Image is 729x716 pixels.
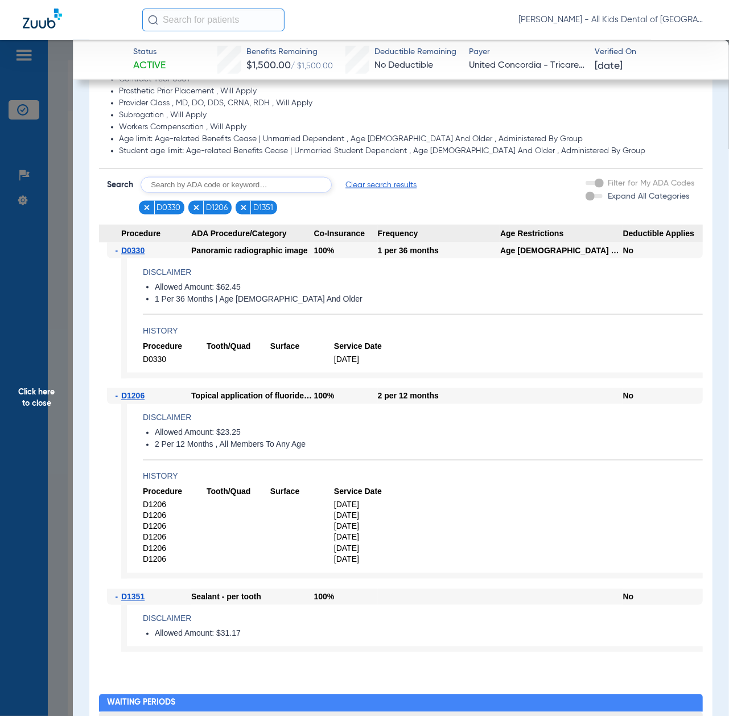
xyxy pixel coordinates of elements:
[99,225,191,243] span: Procedure
[99,694,702,713] h2: Waiting Periods
[143,412,703,424] h4: Disclaimer
[378,242,501,258] div: 1 per 36 months
[142,9,285,31] input: Search for patients
[345,179,417,191] span: Clear search results
[206,202,228,213] span: D1206
[246,60,291,71] span: $1,500.00
[155,282,703,293] li: Allowed Amount: $62.45
[107,179,133,191] span: Search
[119,87,694,97] li: Prosthetic Prior Placement , Will Apply
[334,544,398,554] span: [DATE]
[595,46,711,58] span: Verified On
[121,246,145,255] span: D0330
[115,589,121,605] span: -
[623,225,703,243] span: Deductible Applies
[314,388,378,404] div: 100%
[374,46,456,58] span: Deductible Remaining
[119,98,694,109] li: Provider Class , MD, DO, DDS, CRNA, RDH , Will Apply
[518,14,706,26] span: [PERSON_NAME] - All Kids Dental of [GEOGRAPHIC_DATA]
[191,589,314,605] div: Sealant - per tooth
[469,59,585,73] span: United Concordia - Tricare Dental Plan
[143,532,207,543] span: D1206
[143,341,207,352] span: Procedure
[334,554,398,565] span: [DATE]
[115,388,121,404] span: -
[148,15,158,25] img: Search Icon
[192,204,200,212] img: x.svg
[191,225,314,243] span: ADA Procedure/Category
[500,225,623,243] span: Age Restrictions
[143,511,207,521] span: D1206
[119,122,694,133] li: Workers Compensation , Will Apply
[378,388,501,404] div: 2 per 12 months
[334,521,398,532] span: [DATE]
[623,242,703,258] div: No
[334,487,398,497] span: Service Date
[119,75,694,85] li: Contract Year 0301
[378,225,501,243] span: Frequency
[119,134,694,145] li: Age limit: Age-related Benefits Cease | Unmarried Dependent , Age [DEMOGRAPHIC_DATA] And Older , ...
[334,532,398,543] span: [DATE]
[143,500,207,511] span: D1206
[155,629,703,639] li: Allowed Amount: $31.17
[133,46,166,58] span: Status
[143,554,207,565] span: D1206
[121,592,145,602] span: D1351
[155,294,703,304] li: 1 Per 36 Months | Age [DEMOGRAPHIC_DATA] And Older
[595,59,623,73] span: [DATE]
[119,110,694,121] li: Subrogation , Will Apply
[623,388,703,404] div: No
[143,471,703,483] h4: History
[143,266,703,278] h4: Disclaimer
[191,242,314,258] div: Panoramic radiographic image
[143,544,207,554] span: D1206
[143,521,207,532] span: D1206
[246,46,333,58] span: Benefits Remaining
[374,61,433,70] span: No Deductible
[155,428,703,438] li: Allowed Amount: $23.25
[156,202,180,213] span: D0330
[155,440,703,450] li: 2 Per 12 Months , All Members To Any Age
[143,487,207,497] span: Procedure
[314,242,378,258] div: 100%
[143,354,207,365] span: D0330
[141,177,332,193] input: Search by ADA code or keyword…
[207,341,270,352] span: Tooth/Quad
[143,204,151,212] img: x.svg
[143,613,703,625] h4: Disclaimer
[606,178,695,190] label: Filter for My ADA Codes
[314,589,378,605] div: 100%
[207,487,270,497] span: Tooth/Quad
[133,59,166,73] span: Active
[469,46,585,58] span: Payer
[240,204,248,212] img: x.svg
[334,341,398,352] span: Service Date
[253,202,273,213] span: D1351
[270,487,334,497] span: Surface
[270,341,334,352] span: Surface
[500,242,623,258] div: Age [DEMOGRAPHIC_DATA] and older
[623,589,703,605] div: No
[672,661,729,716] iframe: Chat Widget
[334,354,398,365] span: [DATE]
[191,388,314,404] div: Topical application of fluoride varnish
[608,192,690,200] span: Expand All Categories
[23,9,62,28] img: Zuub Logo
[291,62,333,70] span: / $1,500.00
[143,325,703,337] h4: History
[334,500,398,511] span: [DATE]
[115,242,121,258] span: -
[121,392,145,401] span: D1206
[334,511,398,521] span: [DATE]
[119,146,694,157] li: Student age limit: Age-related Benefits Cease | Unmarried Student Dependent , Age [DEMOGRAPHIC_DA...
[314,225,378,243] span: Co-Insurance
